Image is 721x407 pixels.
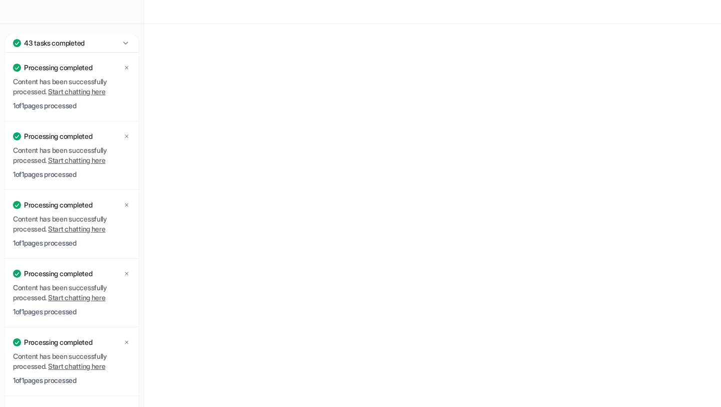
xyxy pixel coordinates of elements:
p: 1 of 1 pages processed [13,375,131,385]
p: Processing completed [24,131,92,141]
a: Start chatting here [48,156,106,164]
p: Processing completed [24,63,92,73]
p: Processing completed [24,337,92,347]
p: Content has been successfully processed. [13,283,131,303]
p: Processing completed [24,200,92,210]
p: Processing completed [24,269,92,279]
p: Content has been successfully processed. [13,214,131,234]
p: Content has been successfully processed. [13,77,131,97]
p: Content has been successfully processed. [13,351,131,371]
p: 1 of 1 pages processed [13,169,131,179]
a: Start chatting here [48,293,106,302]
a: Chat [4,30,140,44]
p: 43 tasks completed [24,38,85,48]
a: Start chatting here [48,225,106,233]
p: 1 of 1 pages processed [13,238,131,248]
p: 1 of 1 pages processed [13,307,131,317]
a: Start chatting here [48,362,106,370]
p: 1 of 1 pages processed [13,101,131,111]
p: Content has been successfully processed. [13,145,131,165]
a: Start chatting here [48,87,106,96]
